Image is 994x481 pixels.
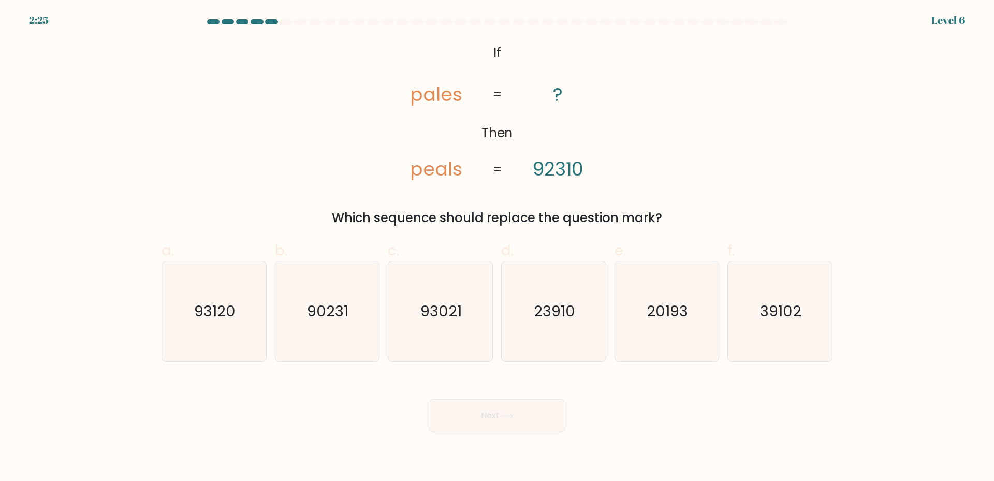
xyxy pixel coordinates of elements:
[481,123,513,142] tspan: Then
[647,301,689,322] text: 20193
[421,301,462,322] text: 93021
[534,301,575,322] text: 23910
[380,39,614,184] svg: @import url('[URL][DOMAIN_NAME]);
[430,399,564,432] button: Next
[553,81,563,108] tspan: ?
[29,12,49,28] div: 2:25
[275,240,287,260] span: b.
[727,240,735,260] span: f.
[493,43,501,62] tspan: If
[492,160,502,179] tspan: =
[761,301,802,322] text: 39102
[410,156,462,182] tspan: peals
[162,240,174,260] span: a.
[615,240,626,260] span: e.
[308,301,349,322] text: 90231
[492,85,502,104] tspan: =
[388,240,399,260] span: c.
[410,81,462,108] tspan: pales
[931,12,965,28] div: Level 6
[532,156,584,183] tspan: 92310
[168,209,826,227] div: Which sequence should replace the question mark?
[194,301,236,322] text: 93120
[501,240,514,260] span: d.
